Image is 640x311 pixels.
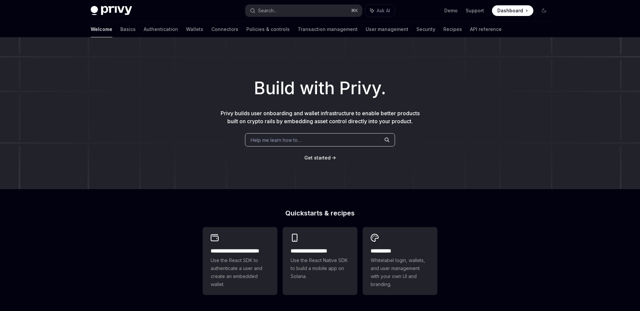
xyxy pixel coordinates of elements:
a: Policies & controls [246,21,290,37]
a: API reference [470,21,502,37]
span: Use the React SDK to authenticate a user and create an embedded wallet. [211,256,269,288]
a: Authentication [144,21,178,37]
a: Security [416,21,435,37]
span: Dashboard [497,7,523,14]
span: Whitelabel login, wallets, and user management with your own UI and branding. [371,256,429,288]
a: Welcome [91,21,112,37]
a: Get started [304,155,331,161]
a: **** **** **** ***Use the React Native SDK to build a mobile app on Solana. [283,227,357,295]
span: Use the React Native SDK to build a mobile app on Solana. [291,256,349,280]
a: **** *****Whitelabel login, wallets, and user management with your own UI and branding. [363,227,437,295]
a: Demo [444,7,458,14]
h1: Build with Privy. [11,75,629,101]
div: Search... [258,7,277,15]
a: User management [366,21,408,37]
img: dark logo [91,6,132,15]
a: Dashboard [492,5,533,16]
button: Search...⌘K [245,5,362,17]
a: Support [466,7,484,14]
span: Privy builds user onboarding and wallet infrastructure to enable better products built on crypto ... [221,110,420,125]
a: Recipes [443,21,462,37]
span: ⌘ K [351,8,358,13]
a: Wallets [186,21,203,37]
span: Help me learn how to… [251,137,301,144]
h2: Quickstarts & recipes [203,210,437,216]
a: Connectors [211,21,238,37]
span: Ask AI [377,7,390,14]
button: Toggle dark mode [539,5,549,16]
a: Transaction management [298,21,358,37]
button: Ask AI [365,5,395,17]
a: Basics [120,21,136,37]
